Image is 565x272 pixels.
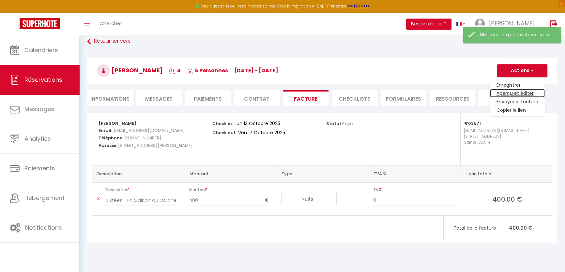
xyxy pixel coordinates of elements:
p: [EMAIL_ADDRESS][DOMAIN_NAME] [STREET_ADDRESS] Sainte-Eulalie [464,126,545,159]
span: Payé [342,121,353,127]
th: Type [276,165,368,182]
strong: Téléphone: [99,135,123,141]
span: Analytics [24,135,51,143]
strong: Email: [99,127,112,134]
li: Ressources [430,90,475,106]
span: 4 [169,67,181,74]
th: TVA % [368,165,460,182]
span: [PERSON_NAME] [489,19,535,27]
span: Calendriers [24,46,58,54]
span: [STREET_ADDRESS][PERSON_NAME] [117,141,193,150]
p: 400.00 € [444,221,552,235]
p: Check out: [212,128,237,136]
span: [EMAIL_ADDRESS][DOMAIN_NAME] [112,126,185,135]
th: Ligne totale [460,165,552,182]
span: [DATE] - [DATE] [234,67,278,74]
span: 400.00 € [466,194,550,204]
th: Montant [184,165,276,182]
a: Envoyer la facture [490,98,545,106]
span: 5 Personnes [187,67,228,74]
span: Paiements [24,164,55,172]
img: ... [475,19,485,28]
span: Messages [24,105,54,113]
a: Aperçu et éditer [490,89,545,98]
span: Notifications [25,223,62,232]
button: Actions [497,64,547,77]
strong: #63571 [464,120,481,126]
span: Réservations [24,76,62,84]
li: CHECKLISTS [332,90,377,106]
li: Journal [479,90,524,106]
img: Super Booking [20,18,60,29]
span: Messages [145,95,173,103]
span: Montant [189,185,273,194]
li: Contrat [234,90,280,106]
a: Retourner vers [87,36,557,47]
p: Statut: [326,119,353,127]
li: Paiements [185,90,231,106]
button: Besoin d'aide ? [406,19,451,30]
li: FORMULAIRES [381,90,426,106]
span: Total de la facture [453,224,509,232]
span: Chercher [99,20,122,27]
a: Copier le lien [490,106,545,115]
th: Description [92,165,184,182]
a: Chercher [95,13,127,36]
strong: Adresse: [99,142,117,149]
p: Check in: [212,119,233,127]
a: Enregistrer [490,81,545,89]
span: [PHONE_NUMBER] [123,133,161,143]
strong: [PERSON_NAME] [99,120,136,126]
span: [PERSON_NAME] [97,66,163,74]
span: € [265,194,273,206]
span: Description [105,185,181,194]
div: Mise à jour du paiement avec succès [480,32,554,38]
span: Hébergement [24,194,65,202]
span: TVA [373,185,457,194]
a: >>> ICI <<<< [347,3,370,9]
li: Facture [283,90,328,106]
img: logout [550,20,558,28]
a: ... [PERSON_NAME] [470,13,543,36]
li: Informations [87,90,133,106]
